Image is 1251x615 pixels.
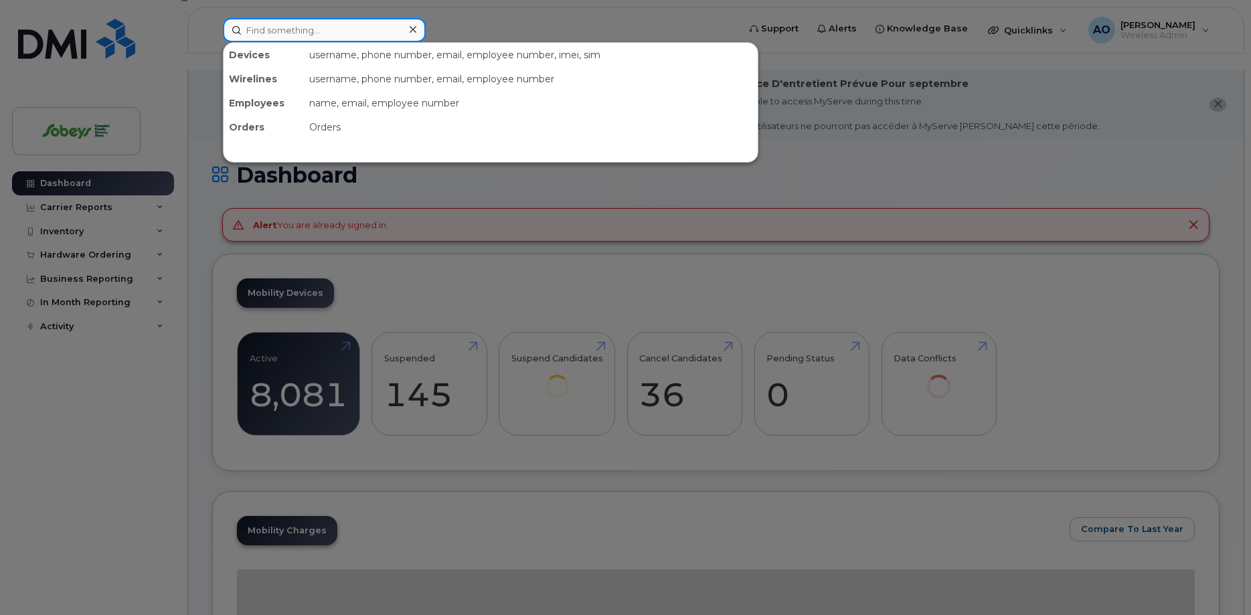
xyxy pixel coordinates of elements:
[224,91,304,115] div: Employees
[224,115,304,139] div: Orders
[224,67,304,91] div: Wirelines
[304,91,758,115] div: name, email, employee number
[304,67,758,91] div: username, phone number, email, employee number
[304,115,758,139] div: Orders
